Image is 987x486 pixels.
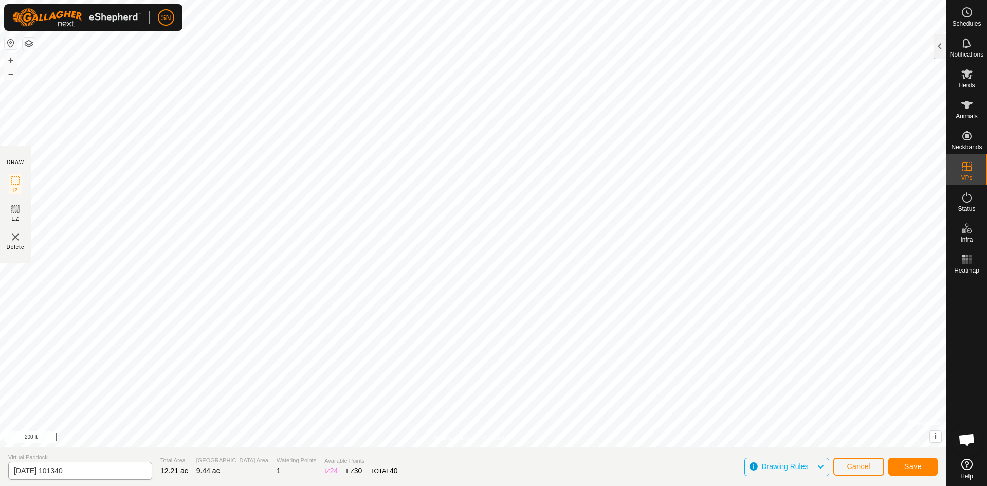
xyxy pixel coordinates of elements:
button: – [5,67,17,80]
img: Gallagher Logo [12,8,141,27]
button: + [5,54,17,66]
span: 40 [390,466,398,475]
span: 9.44 ac [196,466,220,475]
span: Status [958,206,975,212]
a: Contact Us [483,434,514,443]
a: Help [946,455,987,483]
span: Heatmap [954,267,979,274]
span: Animals [956,113,978,119]
div: TOTAL [370,465,397,476]
div: DRAW [7,158,24,166]
span: Drawing Rules [761,462,808,471]
div: Open chat [952,424,982,455]
span: Help [960,473,973,479]
span: Notifications [950,51,983,58]
span: Delete [7,243,25,251]
span: Infra [960,237,973,243]
span: Save [904,462,922,471]
span: 24 [330,466,338,475]
button: Save [888,458,938,476]
span: Total Area [160,456,188,465]
span: EZ [12,215,20,223]
span: Schedules [952,21,981,27]
span: Virtual Paddock [8,453,152,462]
span: IZ [13,187,19,194]
button: Map Layers [23,38,35,50]
div: EZ [346,465,362,476]
span: 1 [277,466,281,475]
button: Cancel [833,458,884,476]
span: Cancel [847,462,871,471]
img: VP [9,231,22,243]
span: Neckbands [951,144,982,150]
span: 30 [354,466,362,475]
span: 12.21 ac [160,466,188,475]
span: Herds [958,82,975,88]
span: i [935,432,937,441]
span: SN [161,12,171,23]
span: Watering Points [277,456,316,465]
span: [GEOGRAPHIC_DATA] Area [196,456,268,465]
button: Reset Map [5,37,17,49]
div: IZ [324,465,338,476]
span: Available Points [324,457,397,465]
button: i [930,431,941,442]
span: VPs [961,175,972,181]
a: Privacy Policy [432,434,471,443]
